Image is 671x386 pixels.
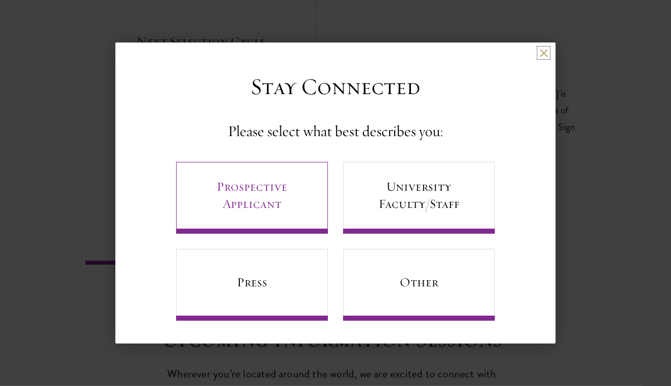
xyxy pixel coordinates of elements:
h4: Please select what best describes you: [228,121,443,142]
a: Other [343,249,495,321]
a: Prospective Applicant [176,162,328,234]
h3: Stay Connected [250,73,421,101]
a: Press [176,249,328,321]
a: University Faculty/Staff [343,162,495,234]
